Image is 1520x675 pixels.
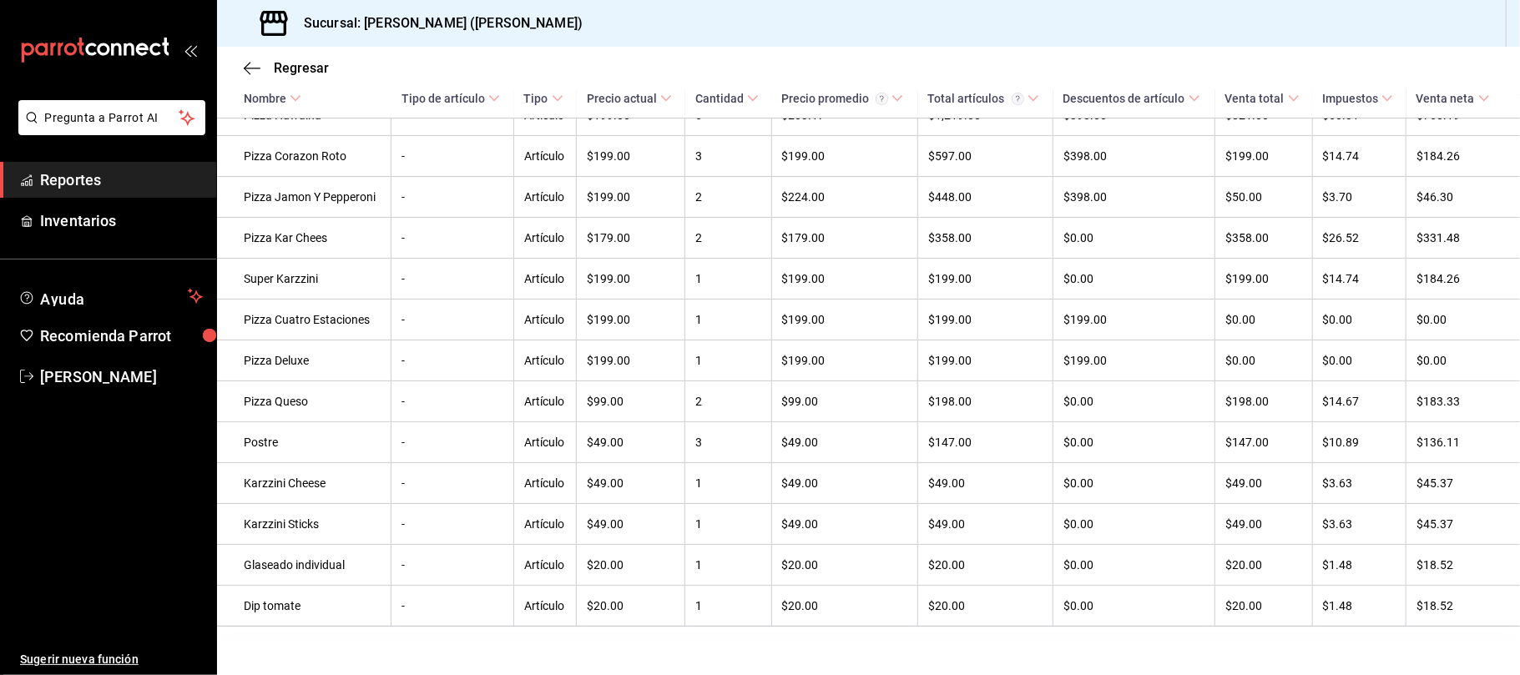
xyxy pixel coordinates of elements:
[1012,93,1024,105] svg: El total artículos considera cambios de precios en los artículos así como costos adicionales por ...
[1053,586,1215,627] td: $0.00
[1053,136,1215,177] td: $398.00
[1053,259,1215,300] td: $0.00
[1225,92,1285,105] div: Venta total
[217,545,391,586] td: Glaseado individual
[217,300,391,340] td: Pizza Cuatro Estaciones
[391,177,514,218] td: -
[1215,586,1313,627] td: $20.00
[1215,381,1313,422] td: $198.00
[685,463,771,504] td: 1
[401,92,485,105] div: Tipo de artículo
[1312,381,1406,422] td: $14.67
[695,92,759,105] span: Cantidad
[577,586,685,627] td: $20.00
[217,463,391,504] td: Karzzini Cheese
[1416,92,1475,105] div: Venta neta
[1312,586,1406,627] td: $1.48
[217,340,391,381] td: Pizza Deluxe
[217,136,391,177] td: Pizza Corazon Roto
[391,463,514,504] td: -
[217,586,391,627] td: Dip tomate
[771,586,917,627] td: $20.00
[40,286,181,306] span: Ayuda
[391,136,514,177] td: -
[1312,545,1406,586] td: $1.48
[577,463,685,504] td: $49.00
[695,92,744,105] div: Cantidad
[20,651,203,668] span: Sugerir nueva función
[771,422,917,463] td: $49.00
[1215,177,1313,218] td: $50.00
[685,136,771,177] td: 3
[1322,92,1393,105] span: Impuestos
[771,504,917,545] td: $49.00
[1406,545,1520,586] td: $18.52
[1053,463,1215,504] td: $0.00
[1312,136,1406,177] td: $14.74
[918,422,1053,463] td: $147.00
[1215,259,1313,300] td: $199.00
[1312,340,1406,381] td: $0.00
[514,504,577,545] td: Artículo
[524,92,563,105] span: Tipo
[244,92,301,105] span: Nombre
[1053,504,1215,545] td: $0.00
[918,300,1053,340] td: $199.00
[918,381,1053,422] td: $198.00
[1063,92,1200,105] span: Descuentos de artículo
[217,504,391,545] td: Karzzini Sticks
[401,92,500,105] span: Tipo de artículo
[685,586,771,627] td: 1
[514,340,577,381] td: Artículo
[514,218,577,259] td: Artículo
[514,300,577,340] td: Artículo
[1312,463,1406,504] td: $3.63
[514,177,577,218] td: Artículo
[685,340,771,381] td: 1
[1312,259,1406,300] td: $14.74
[685,218,771,259] td: 2
[918,340,1053,381] td: $199.00
[918,545,1053,586] td: $20.00
[1215,545,1313,586] td: $20.00
[514,259,577,300] td: Artículo
[391,300,514,340] td: -
[771,259,917,300] td: $199.00
[1225,92,1300,105] span: Venta total
[771,340,917,381] td: $199.00
[1215,136,1313,177] td: $199.00
[18,100,205,135] button: Pregunta a Parrot AI
[391,422,514,463] td: -
[1053,218,1215,259] td: $0.00
[1215,340,1313,381] td: $0.00
[1406,463,1520,504] td: $45.37
[1406,136,1520,177] td: $184.26
[685,300,771,340] td: 1
[1215,463,1313,504] td: $49.00
[781,92,903,105] span: Precio promedio
[577,504,685,545] td: $49.00
[1215,504,1313,545] td: $49.00
[217,259,391,300] td: Super Karzzini
[685,545,771,586] td: 1
[577,136,685,177] td: $199.00
[1063,92,1185,105] div: Descuentos de artículo
[1406,340,1520,381] td: $0.00
[1406,177,1520,218] td: $46.30
[1053,340,1215,381] td: $199.00
[514,545,577,586] td: Artículo
[918,136,1053,177] td: $597.00
[1215,218,1313,259] td: $358.00
[685,381,771,422] td: 2
[685,422,771,463] td: 3
[685,259,771,300] td: 1
[391,340,514,381] td: -
[577,300,685,340] td: $199.00
[577,381,685,422] td: $99.00
[918,177,1053,218] td: $448.00
[524,92,548,105] div: Tipo
[391,381,514,422] td: -
[1416,92,1490,105] span: Venta neta
[918,259,1053,300] td: $199.00
[577,259,685,300] td: $199.00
